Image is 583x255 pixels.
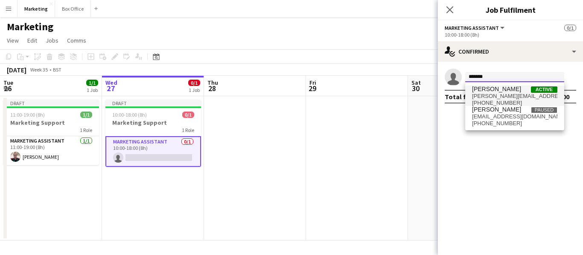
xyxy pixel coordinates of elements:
span: 28 [206,83,218,93]
app-card-role: Marketing Assistant1/111:00-19:00 (8h)[PERSON_NAME] [3,136,99,165]
button: Marketing Assistant [445,25,506,31]
span: Tue [3,79,13,86]
span: Sat [411,79,421,86]
button: Box Office [55,0,91,17]
h3: Marketing Support [105,119,201,126]
span: 1/1 [86,80,98,86]
span: 29 [308,83,316,93]
a: Comms [64,35,90,46]
span: Comms [67,37,86,44]
span: finlay3110@gmail.com [472,113,557,120]
div: [DATE] [7,66,26,74]
a: View [3,35,22,46]
span: Fri [309,79,316,86]
span: Thu [207,79,218,86]
app-card-role: Marketing Assistant0/110:00-18:00 (8h) [105,136,201,167]
app-job-card: Draft10:00-18:00 (8h)0/1Marketing Support1 RoleMarketing Assistant0/110:00-18:00 (8h) [105,100,201,167]
span: 1/1 [80,112,92,118]
span: 0/1 [564,25,576,31]
div: 1 Job [189,87,200,93]
span: Finlay Russell [472,106,521,113]
app-job-card: Draft11:00-19:00 (8h)1/1Marketing Support1 RoleMarketing Assistant1/111:00-19:00 (8h)[PERSON_NAME] [3,100,99,165]
h1: Marketing [7,20,53,33]
span: Jobs [46,37,58,44]
span: Paused [531,107,557,113]
span: Wed [105,79,117,86]
a: Edit [24,35,41,46]
h3: Job Fulfilment [438,4,583,15]
span: 1 Role [182,127,194,133]
span: Active [531,86,557,93]
div: Draft [105,100,201,106]
span: +447772017269 [472,100,557,106]
span: 10:00-18:00 (8h) [112,112,147,118]
span: View [7,37,19,44]
span: 30 [410,83,421,93]
span: 26 [2,83,13,93]
span: Edit [27,37,37,44]
span: 0/1 [188,80,200,86]
span: Russell Copeland [472,86,521,93]
span: russell.copeland@kingsplace.co.uk [472,93,557,100]
span: Marketing Assistant [445,25,499,31]
div: Confirmed [438,41,583,62]
button: Marketing [17,0,55,17]
h3: Marketing Support [3,119,99,126]
span: +447876752825 [472,120,557,127]
div: Total fee [445,92,474,101]
div: 1 Job [87,87,98,93]
span: 11:00-19:00 (8h) [10,112,45,118]
div: Draft [3,100,99,106]
div: BST [53,66,61,73]
span: 0/1 [182,112,194,118]
a: Jobs [42,35,62,46]
span: Week 35 [28,66,50,73]
span: 1 Role [80,127,92,133]
span: 27 [104,83,117,93]
div: 10:00-18:00 (8h) [445,32,576,38]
